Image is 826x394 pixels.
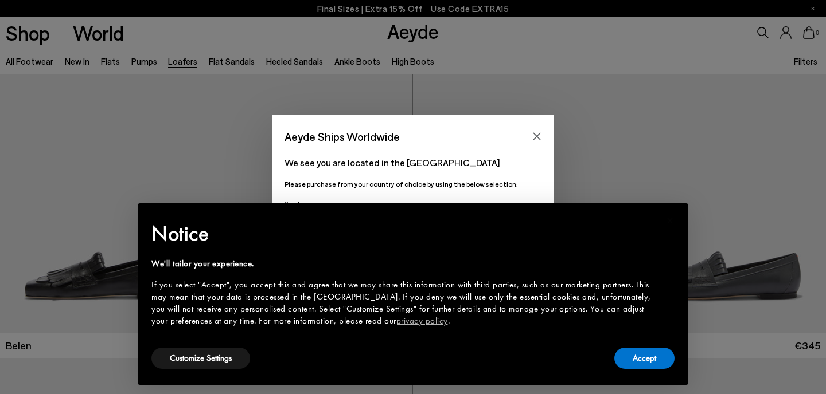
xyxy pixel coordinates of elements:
[151,348,250,369] button: Customize Settings
[285,127,400,147] span: Aeyde Ships Worldwide
[528,128,546,145] button: Close
[667,211,674,229] span: ×
[396,315,448,326] a: privacy policy
[151,219,656,249] h2: Notice
[151,279,656,327] div: If you select "Accept", you accept this and agree that we may share this information with third p...
[656,207,684,234] button: Close this notice
[285,156,541,170] p: We see you are located in the [GEOGRAPHIC_DATA]
[614,348,675,369] button: Accept
[151,258,656,270] div: We'll tailor your experience.
[285,179,541,190] p: Please purchase from your country of choice by using the below selection:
